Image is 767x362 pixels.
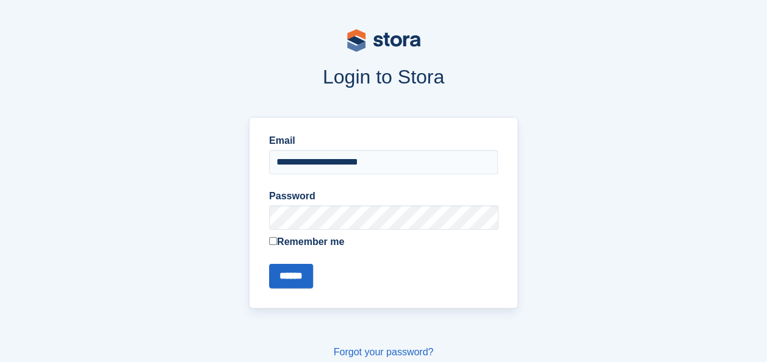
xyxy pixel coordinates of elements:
[269,189,498,204] label: Password
[269,133,498,148] label: Email
[347,29,420,52] img: stora-logo-53a41332b3708ae10de48c4981b4e9114cc0af31d8433b30ea865607fb682f29.svg
[269,237,277,245] input: Remember me
[51,66,717,88] h1: Login to Stora
[334,347,434,357] a: Forgot your password?
[269,235,498,249] label: Remember me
